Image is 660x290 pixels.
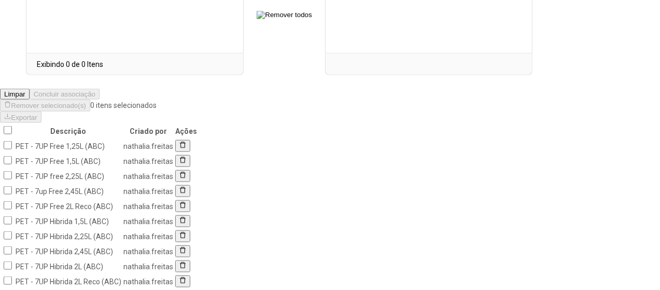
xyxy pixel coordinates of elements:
th: Criado por [123,124,174,138]
img: Remover todos [257,11,312,19]
td: PET - 7UP Free 2L Reco (ABC) [15,199,122,213]
td: nathalia.freitas [123,184,174,198]
span: Limpar [4,90,25,98]
td: nathalia.freitas [123,244,174,258]
td: nathalia.freitas [123,229,174,243]
span: Concluir associação [34,90,95,98]
td: nathalia.freitas [123,274,174,288]
td: nathalia.freitas [123,259,174,273]
td: PET - 7UP Free 1,5L (ABC) [15,154,122,168]
span: Exportar [11,114,37,121]
td: PET - 7up Free 2,45L (ABC) [15,184,122,198]
td: nathalia.freitas [123,214,174,228]
td: nathalia.freitas [123,169,174,183]
td: PET - 7UP Hibrida 2,25L (ABC) [15,229,122,243]
td: nathalia.freitas [123,199,174,213]
td: PET - 7UP Hibrida 2L Reco (ABC) [15,274,122,288]
span: 0 itens selecionados [90,102,157,110]
button: Concluir associação [30,89,100,100]
span: Remover selecionado(s) [11,102,86,110]
th: Descrição [15,124,122,138]
td: nathalia.freitas [123,139,174,153]
td: PET - 7UP Free 1,25L (ABC) [15,139,122,153]
td: PET - 7UP Hibrida 2,45L (ABC) [15,244,122,258]
td: PET - 7UP Hibrida 2L (ABC) [15,259,122,273]
td: nathalia.freitas [123,154,174,168]
td: PET - 7UP Hibrida 1,5L (ABC) [15,214,122,228]
th: Ações [175,124,198,138]
td: PET - 7UP free 2,25L (ABC) [15,169,122,183]
p: Exibindo 0 de 0 Itens [37,59,103,70]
